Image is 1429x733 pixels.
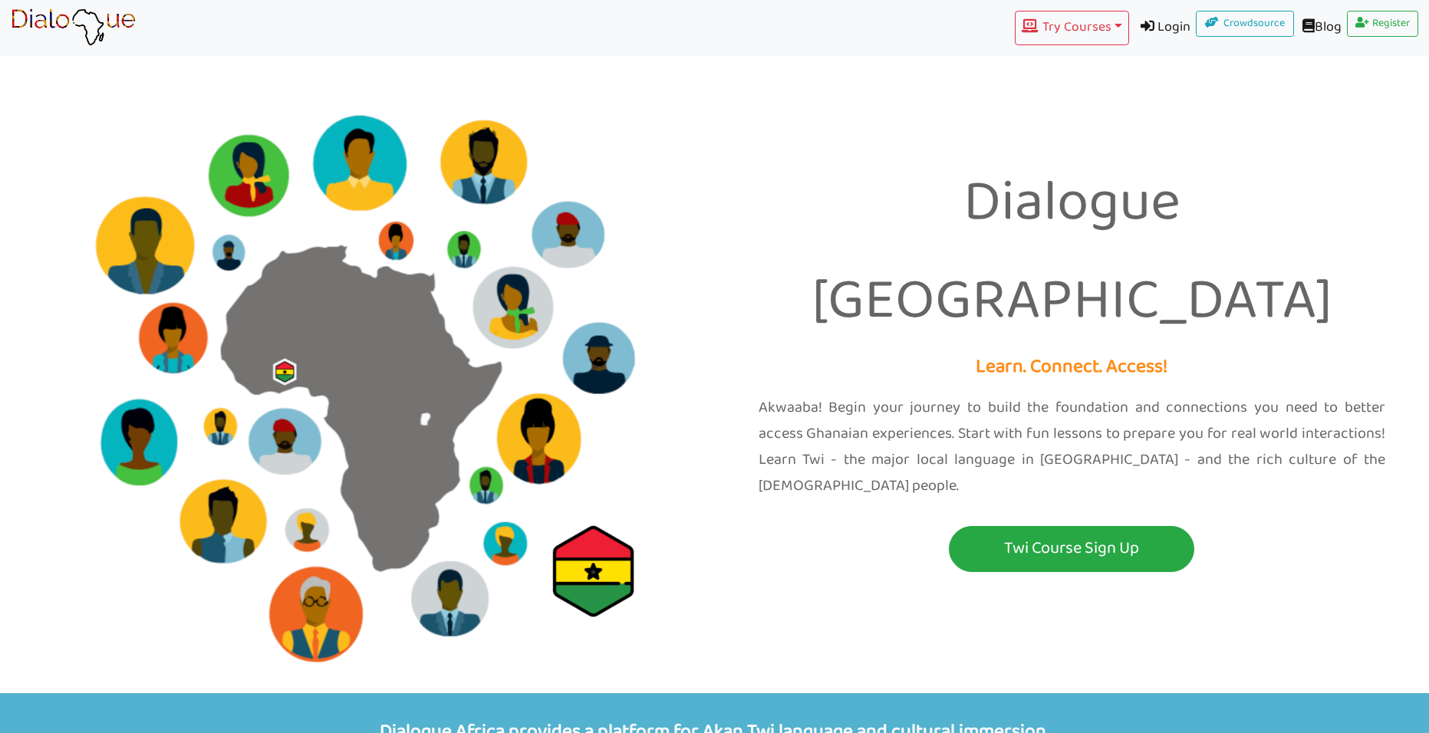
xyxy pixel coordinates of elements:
[1294,11,1347,45] a: Blog
[949,526,1194,572] button: Twi Course Sign Up
[726,156,1418,351] p: Dialogue [GEOGRAPHIC_DATA]
[1196,11,1294,37] a: Crowdsource
[726,351,1418,384] p: Learn. Connect. Access!
[1015,11,1128,45] button: Try Courses
[953,534,1190,563] p: Twi Course Sign Up
[759,395,1386,499] p: Akwaaba! Begin your journey to build the foundation and connections you need to better access Gha...
[1347,11,1419,37] a: Register
[11,8,136,47] img: learn African language platform app
[1129,11,1197,45] a: Login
